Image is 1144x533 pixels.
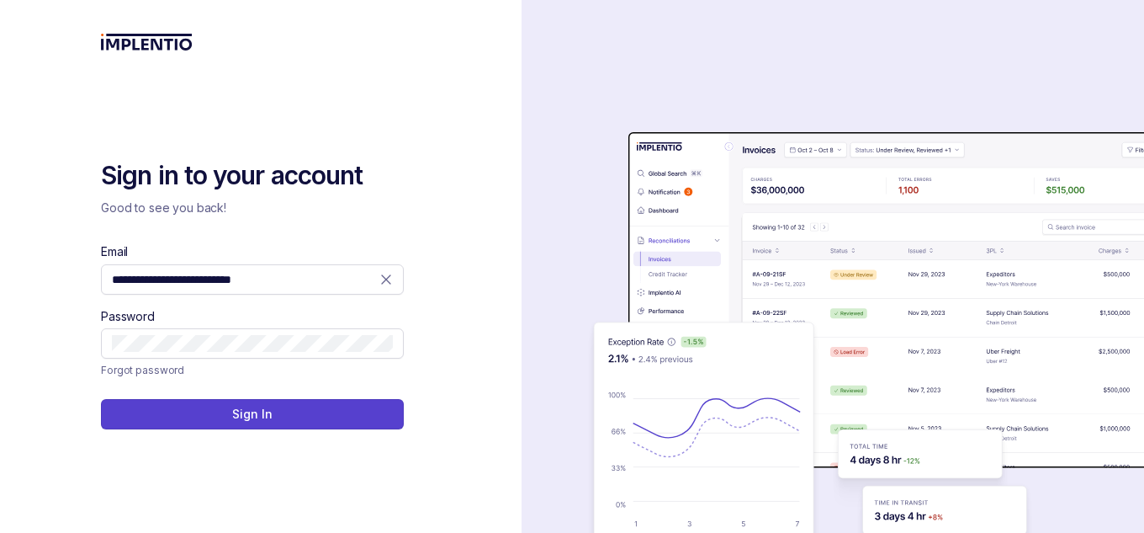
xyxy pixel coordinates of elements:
h2: Sign in to your account [101,159,404,193]
p: Good to see you back! [101,200,404,216]
a: Link Forgot password [101,362,184,379]
p: Forgot password [101,362,184,379]
img: logo [101,34,193,51]
label: Email [101,243,128,260]
p: Sign In [232,406,272,423]
button: Sign In [101,399,404,429]
label: Password [101,308,155,325]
